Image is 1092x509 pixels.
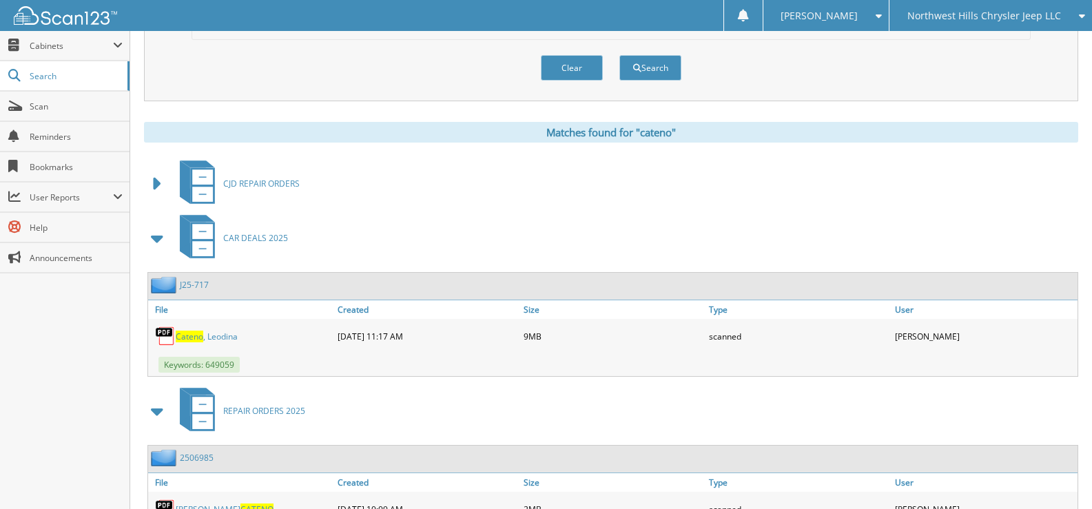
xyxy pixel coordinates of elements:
span: CJD REPAIR ORDERS [223,178,300,189]
button: Clear [541,55,603,81]
span: Northwest Hills Chrysler Jeep LLC [907,12,1061,20]
a: J25-717 [180,279,209,291]
span: User Reports [30,191,113,203]
span: Search [30,70,121,82]
div: Matches found for "cateno" [144,122,1078,143]
a: REPAIR ORDERS 2025 [172,384,305,438]
a: Type [705,473,892,492]
iframe: Chat Widget [1023,443,1092,509]
span: Reminders [30,131,123,143]
img: PDF.png [155,326,176,346]
a: Size [520,473,706,492]
span: [PERSON_NAME] [781,12,858,20]
a: User [892,300,1078,319]
a: Cateno, Leodina [176,331,238,342]
div: [DATE] 11:17 AM [334,322,520,350]
span: Cateno [176,331,203,342]
span: Bookmarks [30,161,123,173]
div: [PERSON_NAME] [892,322,1078,350]
a: File [148,473,334,492]
span: REPAIR ORDERS 2025 [223,405,305,417]
div: scanned [705,322,892,350]
a: CJD REPAIR ORDERS [172,156,300,211]
button: Search [619,55,681,81]
div: 9MB [520,322,706,350]
a: Created [334,300,520,319]
a: CAR DEALS 2025 [172,211,288,265]
img: scan123-logo-white.svg [14,6,117,25]
a: 2506985 [180,452,214,464]
span: Announcements [30,252,123,264]
a: Type [705,300,892,319]
a: Size [520,300,706,319]
a: Created [334,473,520,492]
a: User [892,473,1078,492]
a: File [148,300,334,319]
span: Scan [30,101,123,112]
span: Help [30,222,123,233]
span: Cabinets [30,40,113,52]
span: CAR DEALS 2025 [223,232,288,244]
img: folder2.png [151,276,180,293]
img: folder2.png [151,449,180,466]
span: Keywords: 649059 [158,357,240,373]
